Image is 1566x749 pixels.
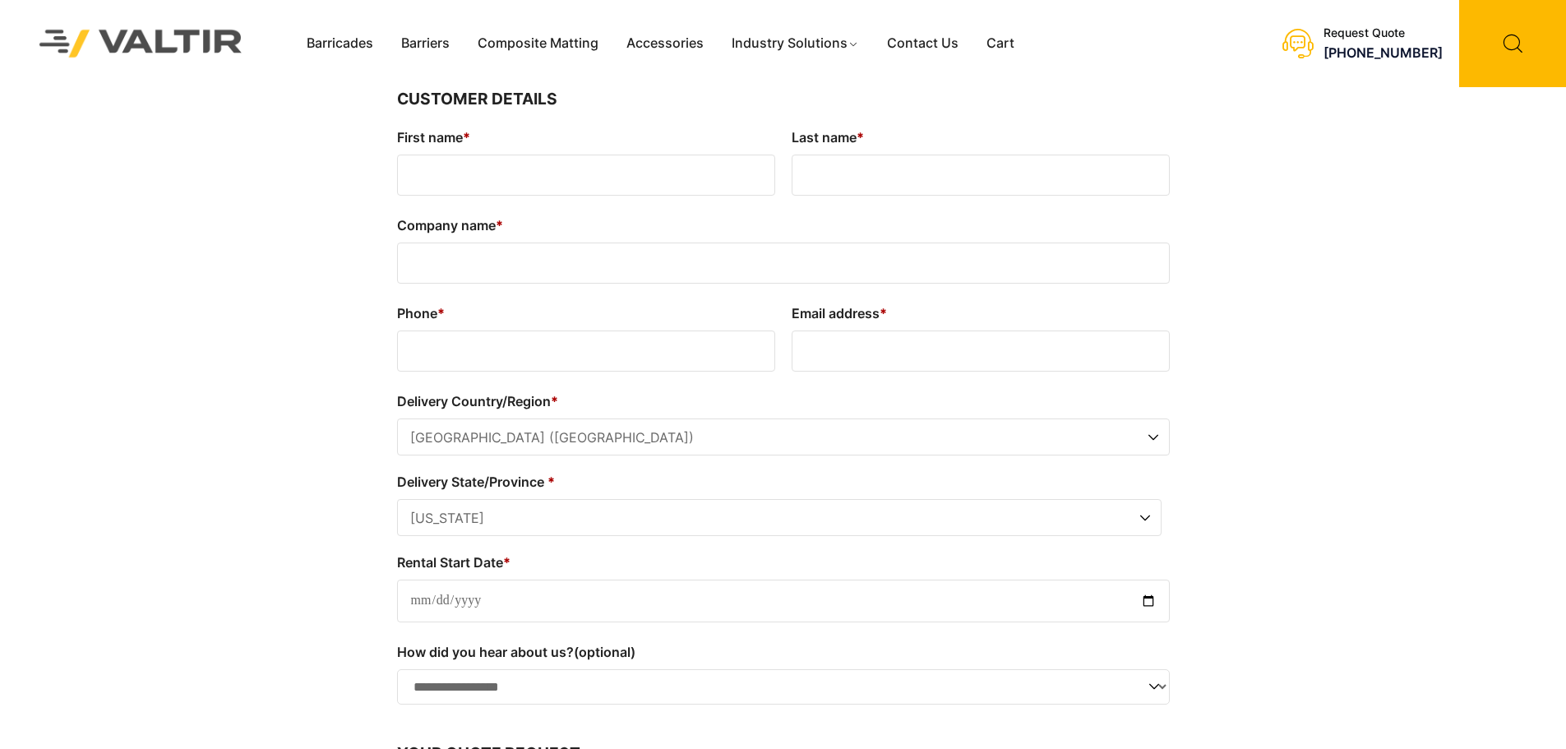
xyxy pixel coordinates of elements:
a: Barriers [387,31,464,56]
label: Phone [397,300,775,326]
span: (optional) [574,644,635,660]
abbr: required [503,554,510,571]
span: Delivery Country/Region [397,418,1170,455]
label: Delivery Country/Region [397,388,1170,414]
div: Request Quote [1323,26,1443,40]
label: Email address [792,300,1170,326]
span: Delivery State/Province [397,499,1162,536]
label: How did you hear about us? [397,639,1170,665]
a: Contact Us [873,31,972,56]
label: Delivery State/Province [397,469,1162,495]
abbr: required [437,305,445,321]
a: Accessories [612,31,718,56]
abbr: required [547,474,555,490]
label: First name [397,124,775,150]
label: Last name [792,124,1170,150]
abbr: required [496,217,503,233]
label: Rental Start Date [397,549,1170,576]
span: United States (US) [398,419,1169,456]
abbr: required [463,129,470,146]
h3: Customer Details [397,87,1170,112]
abbr: required [880,305,887,321]
abbr: required [857,129,864,146]
img: Valtir Rentals [18,8,264,78]
abbr: required [551,393,558,409]
a: Barricades [293,31,387,56]
a: [PHONE_NUMBER] [1323,44,1443,61]
label: Company name [397,212,1170,238]
a: Cart [972,31,1028,56]
span: California [398,500,1161,537]
a: Composite Matting [464,31,612,56]
a: Industry Solutions [718,31,873,56]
